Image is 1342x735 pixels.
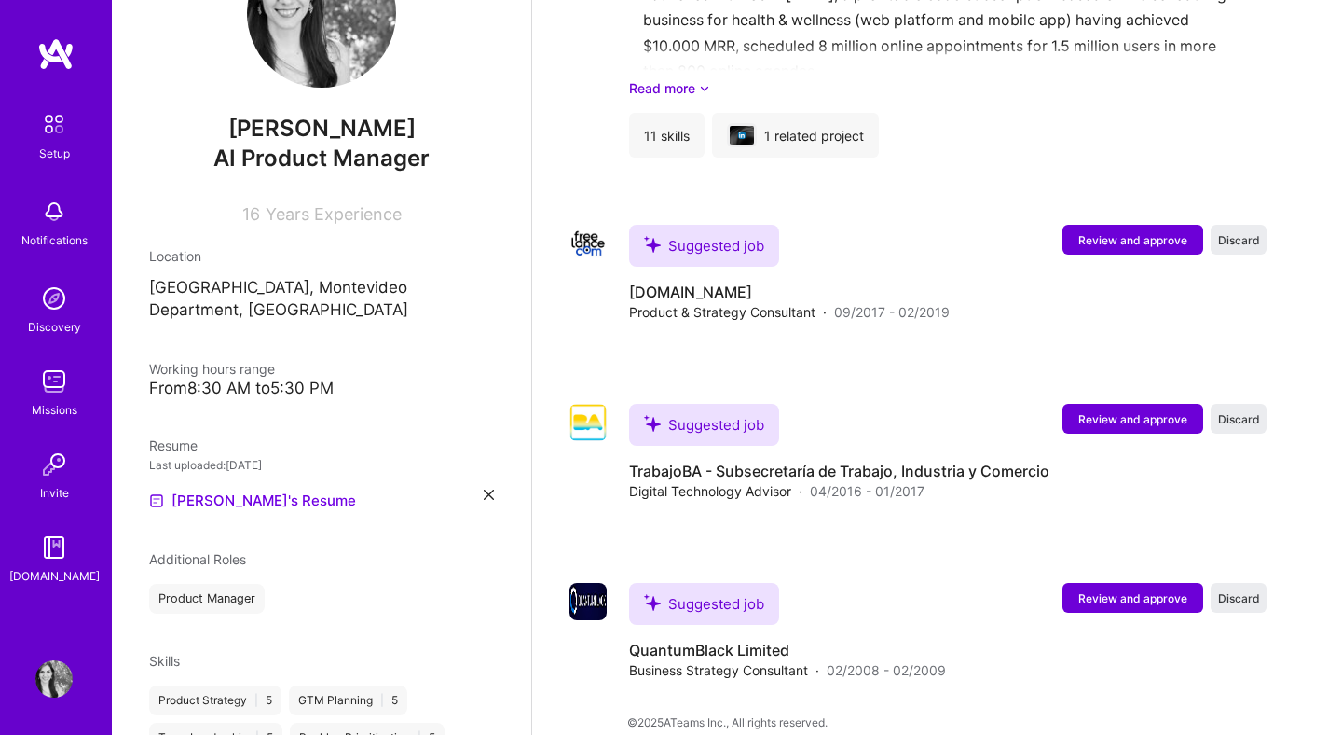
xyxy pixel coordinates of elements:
a: [PERSON_NAME]'s Resume [149,490,356,512]
div: [DOMAIN_NAME] [9,566,100,586]
div: Discovery [28,317,81,337]
span: Business Strategy Consultant [629,660,808,680]
span: Discard [1218,232,1260,248]
span: [PERSON_NAME] [149,115,494,143]
span: Digital Technology Advisor [629,481,791,501]
span: Discard [1218,590,1260,606]
span: Review and approve [1078,411,1187,427]
div: Suggested job [629,404,779,446]
i: icon SuggestedTeams [644,236,661,253]
div: Suggested job [629,583,779,625]
h4: TrabajoBA - Subsecretaría de Trabajo, Industria y Comercio [629,461,1049,481]
span: Years Experience [266,204,402,224]
img: User Avatar [35,660,73,698]
span: · [823,302,827,322]
div: From 8:30 AM to 5:30 PM [149,379,494,398]
button: Discard [1211,583,1267,613]
span: | [254,693,258,708]
h4: QuantumBlack Limited [629,640,946,660]
div: GTM Planning 5 [289,686,407,715]
button: Discard [1211,404,1267,434]
div: Missions [32,400,77,420]
img: Company logo [569,404,607,441]
span: Working hours range [149,361,275,377]
span: Discard [1218,411,1260,427]
img: Company logo [569,583,607,620]
span: Review and approve [1078,590,1187,606]
div: 1 related project [712,113,879,158]
img: setup [34,104,74,144]
i: icon SuggestedTeams [644,415,661,432]
button: Review and approve [1062,225,1203,255]
span: 09/2017 - 02/2019 [834,302,950,322]
span: 04/2016 - 01/2017 [810,481,924,501]
div: Product Manager [149,584,265,614]
span: AI Product Manager [213,145,430,172]
i: icon ArrowDownSecondaryDark [699,78,710,98]
div: Last uploaded: [DATE] [149,455,494,475]
div: 11 skills [629,113,705,158]
div: Product Strategy 5 [149,686,281,715]
div: Invite [40,483,69,503]
a: Read more [629,78,1267,98]
span: 02/2008 - 02/2009 [827,660,946,680]
span: Resume [149,437,198,453]
img: Resume [149,493,164,508]
img: cover [730,126,754,145]
img: guide book [35,529,73,566]
img: Company logo [738,132,746,139]
img: teamwork [35,363,73,400]
div: Suggested job [629,225,779,267]
img: discovery [35,280,73,317]
img: Company logo [569,225,607,262]
img: bell [35,193,73,230]
p: [GEOGRAPHIC_DATA], Montevideo Department, [GEOGRAPHIC_DATA] [149,277,494,322]
span: · [815,660,819,680]
span: 16 [242,204,260,224]
div: Location [149,246,494,266]
span: Product & Strategy Consultant [629,302,815,322]
div: Setup [39,144,70,163]
i: icon Close [484,490,494,500]
span: Review and approve [1078,232,1187,248]
button: Review and approve [1062,583,1203,613]
i: icon SuggestedTeams [644,594,661,611]
button: Review and approve [1062,404,1203,434]
img: Invite [35,446,73,483]
span: | [380,693,384,708]
span: Skills [149,653,180,669]
img: logo [37,37,75,71]
span: · [799,481,802,501]
a: User Avatar [31,660,77,698]
div: Notifications [21,230,88,250]
h4: [DOMAIN_NAME] [629,282,950,302]
button: Discard [1211,225,1267,255]
span: Additional Roles [149,551,246,567]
